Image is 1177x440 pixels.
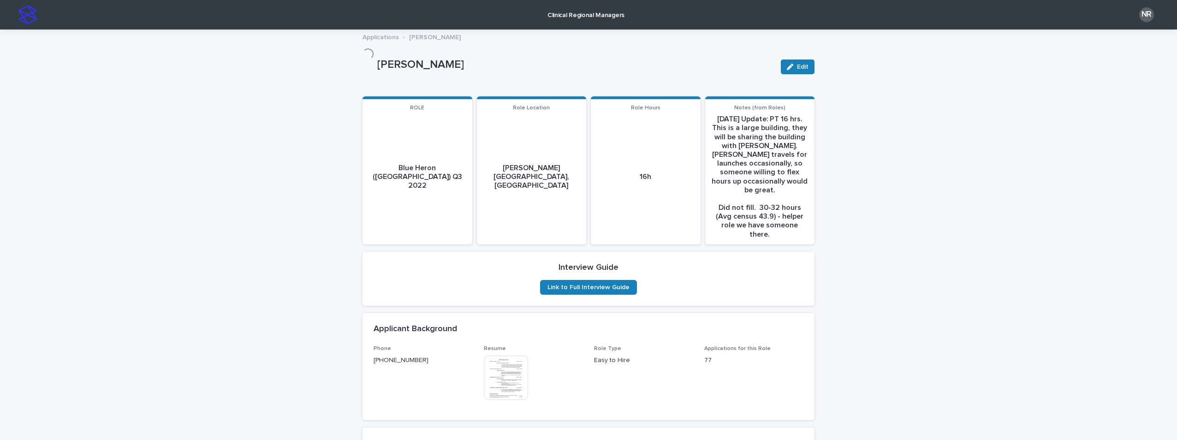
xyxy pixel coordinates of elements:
[631,105,660,111] span: Role Hours
[711,115,809,239] p: [DATE] Update: PT 16 hrs. This is a large building, they will be sharing the building with [PERSO...
[594,346,621,351] span: Role Type
[704,356,803,365] p: 77
[374,357,428,363] a: [PHONE_NUMBER]
[596,172,695,181] p: 16h
[374,324,457,334] h2: Applicant Background
[559,263,618,273] h2: Interview Guide
[18,6,37,24] img: stacker-logo-s-only.png
[513,105,550,111] span: Role Location
[410,105,424,111] span: ROLE
[547,284,630,291] span: Link to Full Interview Guide
[1139,7,1154,22] div: NR
[377,58,773,71] p: [PERSON_NAME]
[734,105,785,111] span: Notes (from Roles)
[704,346,771,351] span: Applications for this Role
[409,31,461,42] p: [PERSON_NAME]
[484,346,506,351] span: Resume
[374,346,391,351] span: Phone
[368,164,467,190] p: Blue Heron ([GEOGRAPHIC_DATA]) Q3 2022
[482,164,581,190] p: [PERSON_NAME][GEOGRAPHIC_DATA], [GEOGRAPHIC_DATA]
[540,280,637,295] a: Link to Full Interview Guide
[797,64,808,70] span: Edit
[781,59,814,74] button: Edit
[594,356,693,365] p: Easy to Hire
[363,31,399,42] p: Applications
